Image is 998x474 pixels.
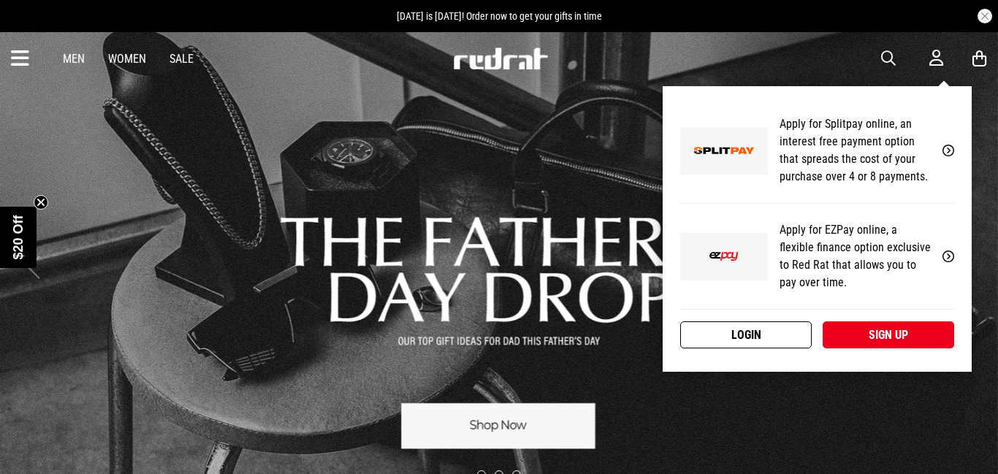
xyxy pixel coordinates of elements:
[108,52,146,66] a: Women
[452,47,549,69] img: Redrat logo
[169,52,194,66] a: Sale
[12,6,56,50] button: Open LiveChat chat widget
[680,98,954,204] a: Apply for Splitpay online, an interest free payment option that spreads the cost of your purchase...
[11,215,26,259] span: $20 Off
[63,52,85,66] a: Men
[780,115,931,186] p: Apply for Splitpay online, an interest free payment option that spreads the cost of your purchase...
[823,321,954,348] a: Sign up
[680,204,954,310] a: Apply for EZPay online, a flexible finance option exclusive to Red Rat that allows you to pay ove...
[780,221,931,291] p: Apply for EZPay online, a flexible finance option exclusive to Red Rat that allows you to pay ove...
[680,321,812,348] a: Login
[34,195,48,210] button: Close teaser
[397,10,602,22] span: [DATE] is [DATE]! Order now to get your gifts in time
